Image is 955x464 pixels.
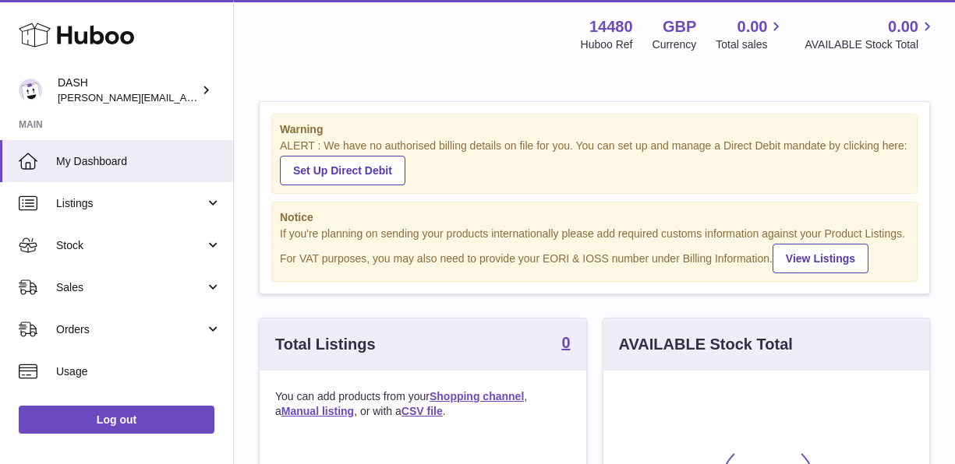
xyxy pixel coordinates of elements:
span: Orders [56,322,205,337]
strong: Notice [280,210,909,225]
span: [PERSON_NAME][EMAIL_ADDRESS][DOMAIN_NAME] [58,91,313,104]
span: 0.00 [737,16,768,37]
a: CSV file [401,405,443,417]
h3: Total Listings [275,334,376,355]
span: My Dashboard [56,154,221,169]
p: You can add products from your , a , or with a . [275,389,571,419]
strong: Warning [280,122,909,137]
strong: GBP [663,16,696,37]
img: penny@dash-water.com [19,79,42,102]
a: Shopping channel [430,390,524,402]
span: Listings [56,196,205,211]
strong: 0 [561,335,570,350]
a: Log out [19,406,214,434]
div: DASH [58,76,198,105]
div: ALERT : We have no authorised billing details on file for you. You can set up and manage a Direct... [280,139,909,185]
span: Stock [56,238,205,253]
div: Currency [653,37,697,52]
span: AVAILABLE Stock Total [805,37,936,52]
a: 0.00 AVAILABLE Stock Total [805,16,936,52]
span: 0.00 [888,16,918,37]
a: Manual listing [281,405,354,417]
a: 0 [561,335,570,353]
div: If you're planning on sending your products internationally please add required customs informati... [280,227,909,273]
span: Total sales [716,37,785,52]
h3: AVAILABLE Stock Total [619,334,793,355]
a: 0.00 Total sales [716,16,785,52]
a: View Listings [773,244,868,273]
div: Huboo Ref [581,37,633,52]
span: Usage [56,364,221,379]
strong: 14480 [589,16,633,37]
span: Sales [56,280,205,295]
a: Set Up Direct Debit [280,156,405,185]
